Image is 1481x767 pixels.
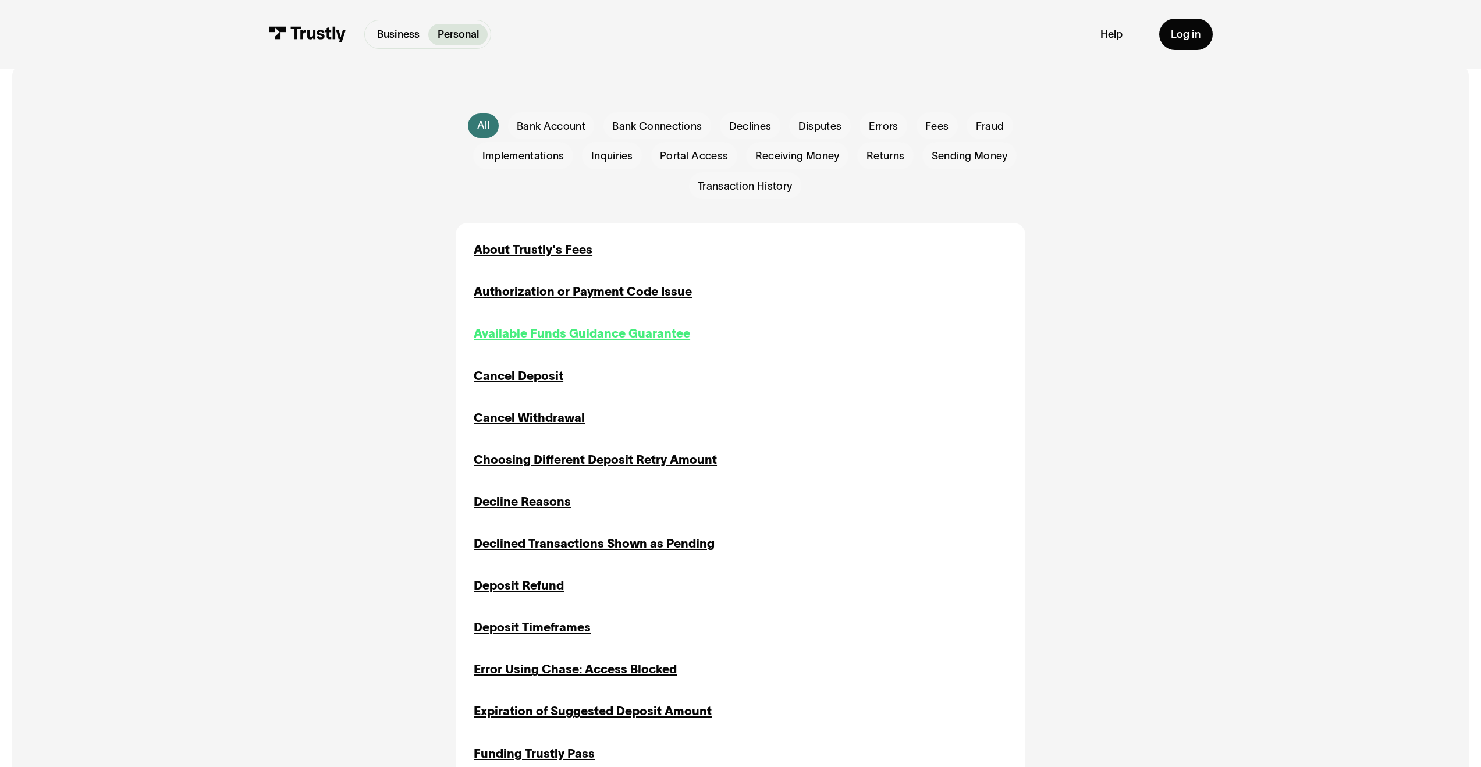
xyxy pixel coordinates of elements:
[474,241,592,259] a: About Trustly's Fees
[474,283,692,301] a: Authorization or Payment Code Issue
[368,24,428,45] a: Business
[517,119,585,134] span: Bank Account
[932,149,1008,164] span: Sending Money
[468,113,499,137] a: All
[798,119,842,134] span: Disputes
[474,577,564,595] a: Deposit Refund
[474,745,595,763] a: Funding Trustly Pass
[474,661,677,679] a: Error Using Chase: Access Blocked
[482,149,564,164] span: Implementations
[474,409,585,427] a: Cancel Withdrawal
[474,535,715,553] a: Declined Transactions Shown as Pending
[1100,28,1123,41] a: Help
[474,493,571,511] a: Decline Reasons
[428,24,488,45] a: Personal
[869,119,898,134] span: Errors
[976,119,1004,134] span: Fraud
[477,118,490,133] div: All
[438,27,479,42] p: Personal
[1159,19,1213,50] a: Log in
[612,119,702,134] span: Bank Connections
[698,179,792,194] span: Transaction History
[866,149,904,164] span: Returns
[474,451,717,469] a: Choosing Different Deposit Retry Amount
[377,27,420,42] p: Business
[729,119,772,134] span: Declines
[925,119,949,134] span: Fees
[474,619,591,637] a: Deposit Timeframes
[456,112,1025,199] form: Email Form
[474,325,690,343] a: Available Funds Guidance Guarantee
[474,367,563,385] a: Cancel Deposit
[660,149,728,164] span: Portal Access
[591,149,633,164] span: Inquiries
[268,26,346,42] img: Trustly Logo
[474,702,712,720] a: Expiration of Suggested Deposit Amount
[755,149,840,164] span: Receiving Money
[1171,28,1201,41] div: Log in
